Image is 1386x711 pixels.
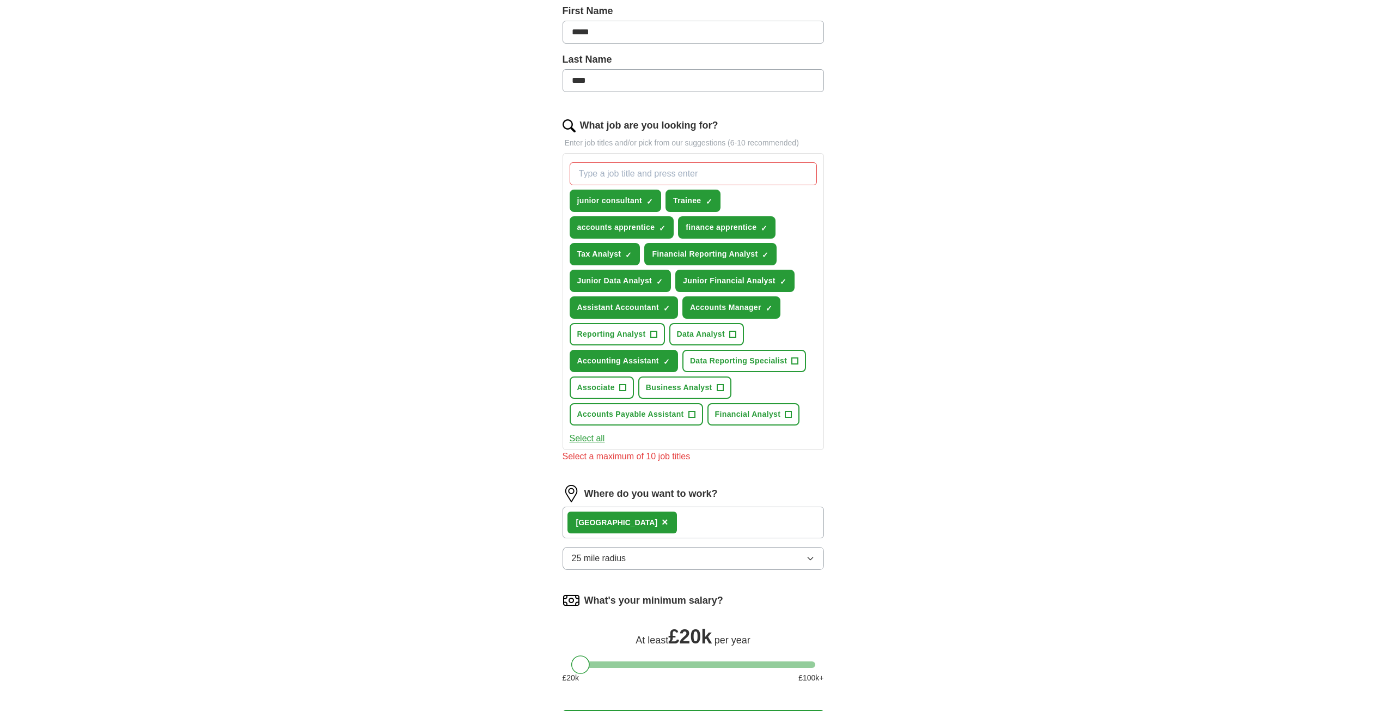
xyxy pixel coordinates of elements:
[798,672,823,684] span: £ 100 k+
[570,432,605,445] button: Select all
[706,197,712,206] span: ✓
[577,248,621,260] span: Tax Analyst
[652,248,758,260] span: Financial Reporting Analyst
[663,357,670,366] span: ✓
[663,304,670,313] span: ✓
[563,547,824,570] button: 25 mile radius
[563,485,580,502] img: location.png
[577,275,652,287] span: Junior Data Analyst
[577,222,655,233] span: accounts apprentice
[570,323,665,345] button: Reporting Analyst
[563,52,824,67] label: Last Name
[576,517,658,528] div: [GEOGRAPHIC_DATA]
[570,350,678,372] button: Accounting Assistant✓
[570,403,703,426] button: Accounts Payable Assistant
[686,222,756,233] span: finance apprentice
[656,277,663,286] span: ✓
[673,195,701,206] span: Trainee
[584,593,723,608] label: What's your minimum salary?
[644,243,777,265] button: Financial Reporting Analyst✓
[577,409,684,420] span: Accounts Payable Assistant
[572,552,626,565] span: 25 mile radius
[780,277,786,286] span: ✓
[690,355,787,367] span: Data Reporting Specialist
[563,119,576,132] img: search.png
[762,251,768,259] span: ✓
[662,516,668,528] span: ×
[707,403,800,426] button: Financial Analyst
[570,376,634,399] button: Associate
[766,304,772,313] span: ✓
[563,137,824,149] p: Enter job titles and/or pick from our suggestions (6-10 recommended)
[563,4,824,19] label: First Name
[675,270,795,292] button: Junior Financial Analyst✓
[682,296,780,319] button: Accounts Manager✓
[668,625,712,648] span: £ 20k
[636,635,668,646] span: At least
[625,251,632,259] span: ✓
[659,224,665,233] span: ✓
[662,514,668,531] button: ×
[580,118,718,133] label: What job are you looking for?
[577,302,659,313] span: Assistant Accountant
[577,195,643,206] span: junior consultant
[584,487,718,501] label: Where do you want to work?
[570,270,671,292] button: Junior Data Analyst✓
[638,376,731,399] button: Business Analyst
[761,224,767,233] span: ✓
[577,382,615,393] span: Associate
[570,216,674,239] button: accounts apprentice✓
[577,355,659,367] span: Accounting Assistant
[570,162,817,185] input: Type a job title and press enter
[683,275,776,287] span: Junior Financial Analyst
[570,190,662,212] button: junior consultant✓
[678,216,776,239] button: finance apprentice✓
[563,450,824,463] div: Select a maximum of 10 job titles
[563,592,580,609] img: salary.png
[669,323,744,345] button: Data Analyst
[570,296,678,319] button: Assistant Accountant✓
[715,635,750,646] span: per year
[690,302,761,313] span: Accounts Manager
[665,190,720,212] button: Trainee✓
[577,329,646,340] span: Reporting Analyst
[715,409,781,420] span: Financial Analyst
[570,243,640,265] button: Tax Analyst✓
[563,672,579,684] span: £ 20 k
[677,329,725,340] span: Data Analyst
[646,382,712,393] span: Business Analyst
[682,350,806,372] button: Data Reporting Specialist
[646,197,653,206] span: ✓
